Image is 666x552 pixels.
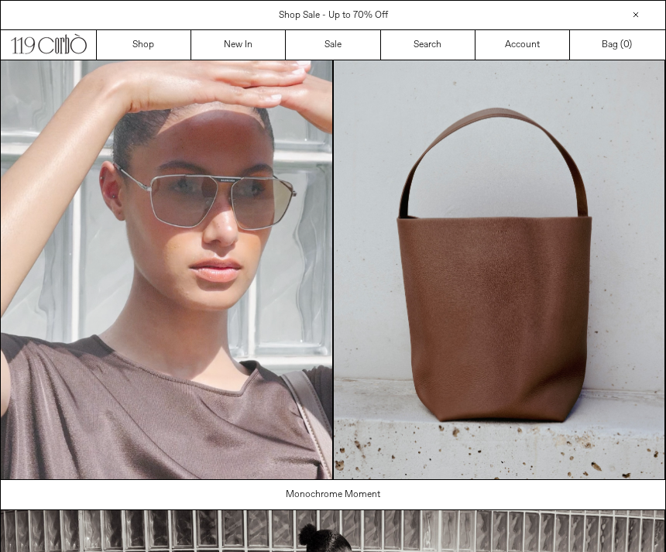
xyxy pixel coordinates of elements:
[1,480,666,509] a: Monochrome Moment
[623,39,629,51] span: 0
[286,30,380,60] a: Sale
[381,30,475,60] a: Search
[1,471,333,483] a: Your browser does not support the video tag.
[570,30,664,60] a: Bag ()
[279,9,388,22] a: Shop Sale - Up to 70% Off
[475,30,570,60] a: Account
[623,38,632,52] span: )
[97,30,191,60] a: Shop
[191,30,286,60] a: New In
[1,60,333,479] video: Your browser does not support the video tag.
